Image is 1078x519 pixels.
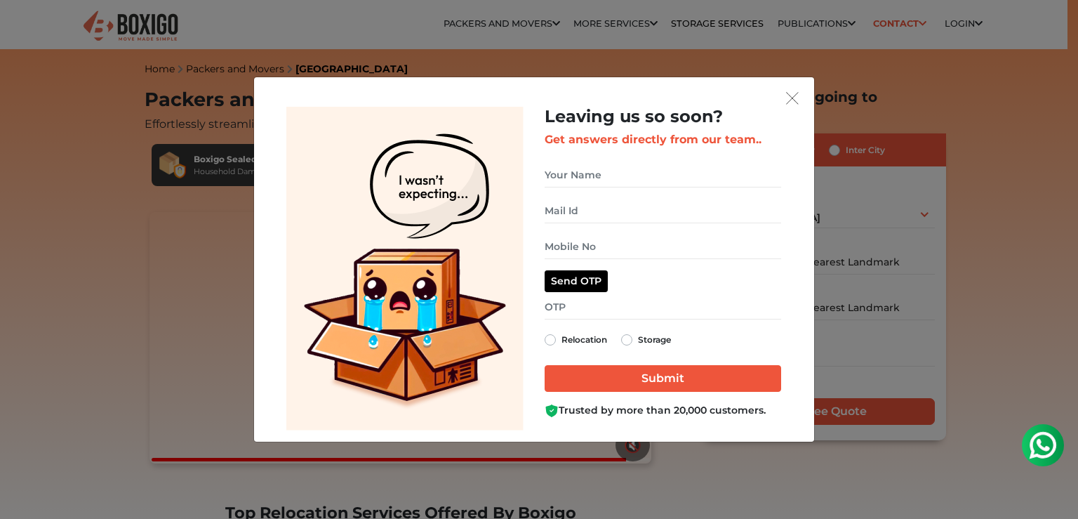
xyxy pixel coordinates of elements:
img: exit [786,92,799,105]
h3: Get answers directly from our team.. [545,133,781,146]
img: Lead Welcome Image [286,107,524,431]
img: whatsapp-icon.svg [14,14,42,42]
h2: Leaving us so soon? [545,107,781,127]
button: Send OTP [545,270,608,292]
input: Mobile No [545,235,781,259]
input: Your Name [545,163,781,188]
input: Mail Id [545,199,781,223]
img: Boxigo Customer Shield [545,404,559,418]
input: Submit [545,365,781,392]
input: OTP [545,295,781,320]
label: Relocation [561,331,607,348]
div: Trusted by more than 20,000 customers. [545,403,781,418]
label: Storage [638,331,671,348]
